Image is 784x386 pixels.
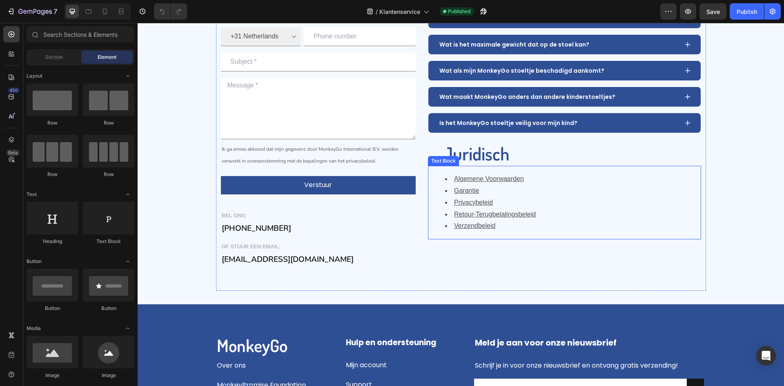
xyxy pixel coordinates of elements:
a: Support [208,357,234,366]
span: Published [448,8,470,15]
span: Button [27,258,42,265]
h3: Hulp en ondersteuning [207,314,323,326]
span: Toggle open [121,69,134,83]
span: [PHONE_NUMBER] [84,200,154,211]
div: Undo/Redo [154,3,187,20]
p: Wat is het maximale gewicht dat op de stoel kan? [302,18,452,26]
div: Button [27,305,78,312]
div: Row [27,119,78,127]
button: Save [699,3,726,20]
a: Privacybeleid [316,176,355,183]
button: Publish [730,3,764,20]
div: Heading [27,238,78,245]
input: Search Sections & Elements [27,26,134,42]
h3: MonkeyGo [78,311,194,335]
span: Section [45,54,63,61]
div: Publish [737,7,757,16]
strong: Meld je aan voor onze nieuwsbrief [337,314,479,326]
span: Klantenservice [379,7,420,16]
div: Row [27,171,78,178]
a: Garantie [316,164,341,171]
span: Layout [27,72,42,80]
div: Open Intercom Messenger [756,346,776,366]
a: Over ons [79,338,108,347]
div: 450 [8,87,20,94]
a: Verzendbeleid [316,199,358,206]
a: Algemene Voorwaarden [316,152,386,159]
p: Schrijf je in voor onze nieuwsbrief en ontvang gratis verzending! [337,337,568,349]
span: Save [706,8,720,15]
p: Wat als mijn MonkeyGo stoeltje beschadigd aankomt? [302,44,467,52]
span: Text [27,191,37,198]
div: Row [83,171,134,178]
div: Image [83,372,134,379]
div: Row [83,119,134,127]
p: BEL ONS: [84,189,278,197]
span: / [376,7,378,16]
button: 7 [3,3,61,20]
iframe: Design area [138,23,784,386]
div: Image [27,372,78,379]
span: Toggle open [121,322,134,335]
div: Text Block [292,134,320,142]
div: Button [83,305,134,312]
a: Mijn account [208,337,249,347]
p: 7 [53,7,57,16]
p: Is het MonkeyGo stoeltje veilig voor mijn kind? [302,96,440,105]
p: Wat maakt MonkeyGo anders dan andere kinderstoeltjes? [302,70,478,78]
span: Toggle open [121,255,134,268]
div: Verstuur [167,156,194,168]
a: Retour-Terugbetalingsbeleid [316,188,398,195]
div: Beta [6,149,20,156]
h2: Juridisch [305,118,563,143]
input: Email [336,356,549,377]
span: Media [27,325,41,332]
p: OF STUUR EEN EMAIL: [84,220,278,228]
strong: [EMAIL_ADDRESS][DOMAIN_NAME] [84,231,216,242]
span: Toggle open [121,188,134,201]
div: Text Block [83,238,134,245]
a: MonkeyPromise Foundation [79,357,168,367]
span: Element [98,54,116,61]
